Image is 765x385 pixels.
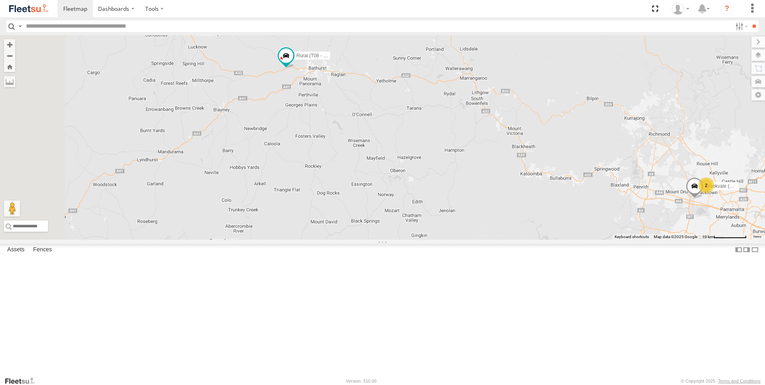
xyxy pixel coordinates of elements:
label: Dock Summary Table to the Left [735,244,743,255]
a: Terms and Conditions [718,379,761,383]
label: Assets [3,244,28,255]
span: Rural (T08 - [PERSON_NAME]) [296,52,364,58]
img: fleetsu-logo-horizontal.svg [8,3,50,14]
i: ? [721,2,733,15]
span: Map data ©2025 Google [654,235,697,239]
label: Fences [29,244,56,255]
label: Search Filter Options [732,20,749,32]
button: Zoom in [4,39,15,50]
label: Map Settings [751,89,765,100]
label: Measure [4,76,15,87]
div: © Copyright 2025 - [681,379,761,383]
span: 10 km [702,235,713,239]
div: Peter Groves [669,3,692,15]
label: Hide Summary Table [751,244,759,255]
button: Map Scale: 10 km per 79 pixels [700,234,749,240]
button: Keyboard shortcuts [615,234,649,240]
label: Search Query [17,20,23,32]
a: Visit our Website [4,377,41,385]
div: Version: 310.00 [346,379,376,383]
label: Dock Summary Table to the Right [743,244,751,255]
a: Terms (opens in new tab) [753,235,761,239]
button: Zoom out [4,50,15,61]
div: 2 [698,177,714,193]
button: Drag Pegman onto the map to open Street View [4,201,20,217]
button: Zoom Home [4,61,15,72]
